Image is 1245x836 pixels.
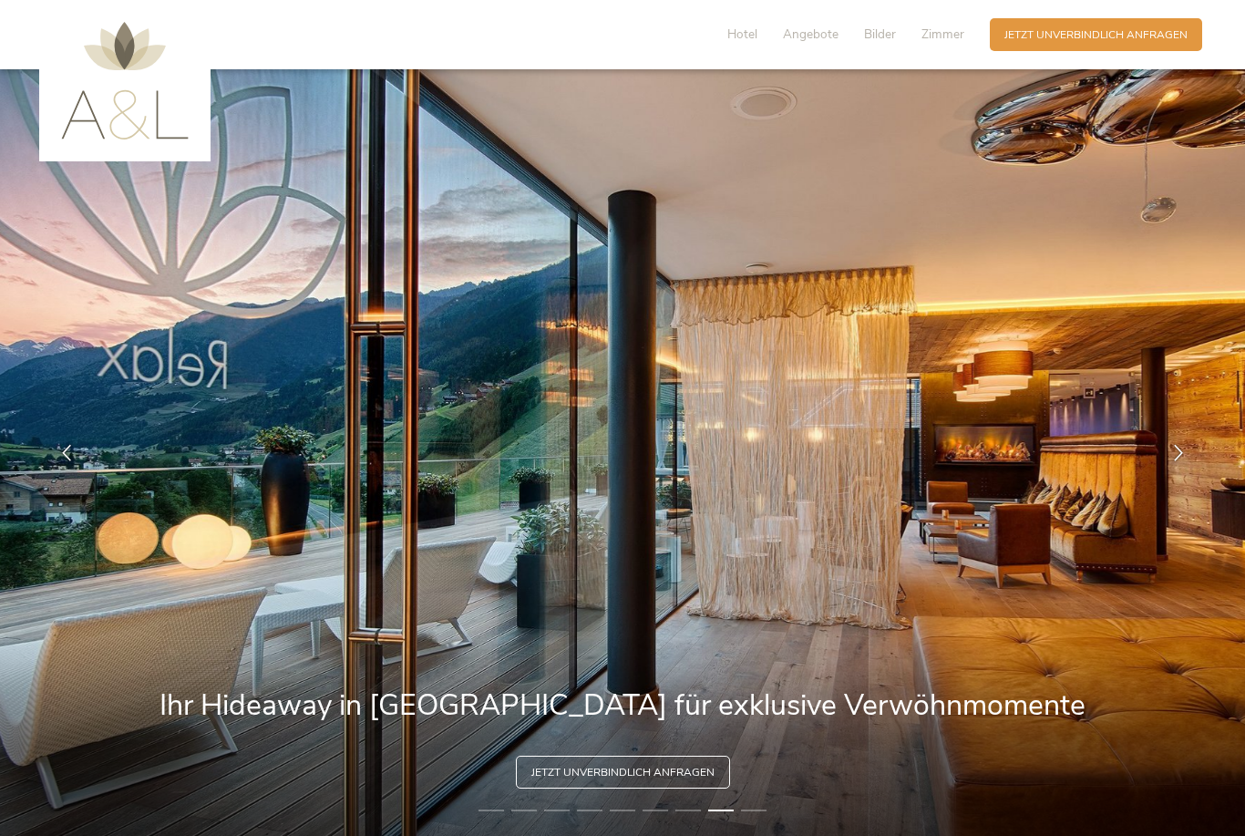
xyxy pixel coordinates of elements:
span: Jetzt unverbindlich anfragen [531,765,715,780]
img: AMONTI & LUNARIS Wellnessresort [61,22,189,139]
span: Zimmer [921,26,964,43]
span: Jetzt unverbindlich anfragen [1004,27,1188,43]
span: Bilder [864,26,896,43]
span: Angebote [783,26,839,43]
span: Hotel [727,26,757,43]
